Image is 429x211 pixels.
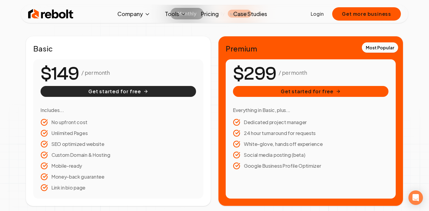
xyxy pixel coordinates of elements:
button: Get more business [332,7,401,21]
h2: Premium [226,44,396,53]
li: Mobile-ready [41,162,196,170]
li: SEO optimized website [41,140,196,148]
a: Case Studies [228,8,272,20]
img: Rebolt Logo [28,8,74,20]
li: White-glove, hands off experience [233,140,388,148]
li: Social media posting (beta) [233,151,388,159]
li: 24 hour turnaround for requests [233,130,388,137]
li: Money-back guarantee [41,173,196,180]
number-flow-react: $299 [233,60,276,87]
button: Get started for free [41,86,196,97]
a: Pricing [196,8,224,20]
h3: Everything in Basic, plus... [233,107,388,114]
p: / per month [81,68,110,77]
button: Get started for free [233,86,388,97]
button: Tools [160,8,191,20]
div: Most Popular [362,42,398,53]
h3: Includes... [41,107,196,114]
li: Link in bio page [41,184,196,191]
number-flow-react: $149 [41,60,79,87]
li: Dedicated project manager [233,119,388,126]
p: / per month [279,68,307,77]
h2: Basic [33,44,203,53]
div: Open Intercom Messenger [408,190,423,205]
button: Company [113,8,155,20]
li: Google Business Profile Optimizer [233,162,388,170]
li: Unlimited Pages [41,130,196,137]
a: Login [311,10,324,18]
li: No upfront cost [41,119,196,126]
li: Custom Domain & Hosting [41,151,196,159]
